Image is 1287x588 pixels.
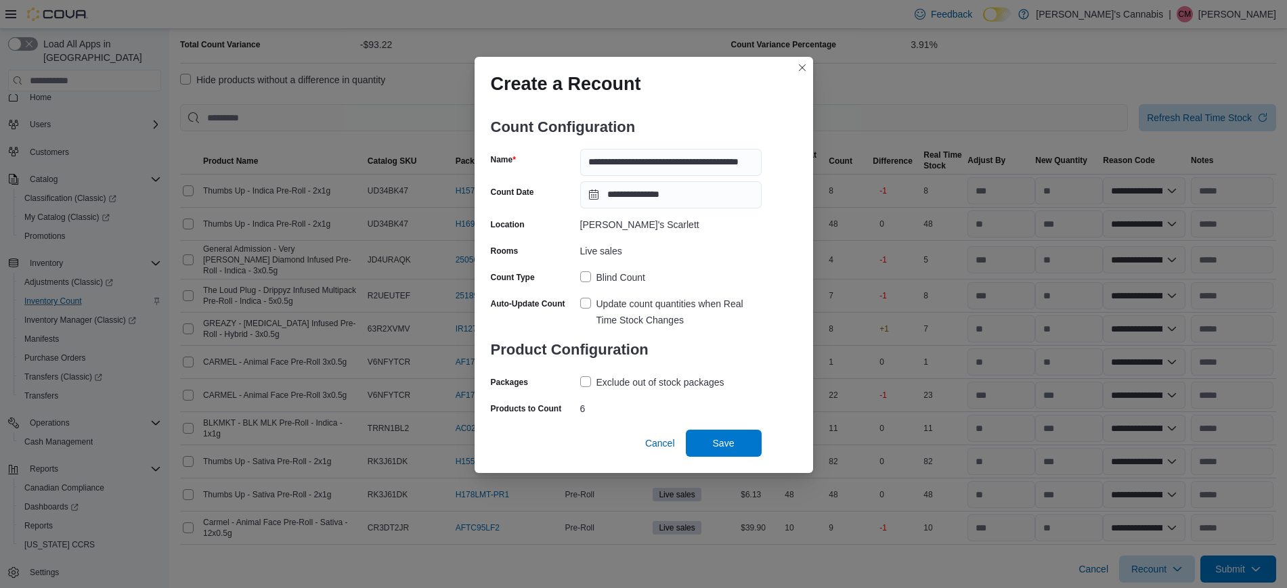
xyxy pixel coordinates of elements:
[491,73,641,95] h1: Create a Recount
[580,181,762,208] input: Press the down key to open a popover containing a calendar.
[491,154,516,165] label: Name
[491,219,525,230] label: Location
[794,60,810,76] button: Closes this modal window
[491,272,535,283] label: Count Type
[491,328,762,371] h3: Product Configuration
[596,296,762,328] div: Update count quantities when Real Time Stock Changes
[580,240,762,256] div: Live sales
[640,430,680,457] button: Cancel
[491,403,562,414] label: Products to Count
[491,377,528,388] label: Packages
[645,436,675,450] span: Cancel
[491,106,762,149] h3: Count Configuration
[491,187,534,198] label: Count Date
[580,214,762,230] div: [PERSON_NAME]'s Scarlett
[491,298,565,309] label: Auto-Update Count
[596,269,645,286] div: Blind Count
[713,436,735,450] span: Save
[491,246,519,256] label: Rooms
[686,430,762,457] button: Save
[580,398,762,414] div: 6
[596,374,724,390] div: Exclude out of stock packages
